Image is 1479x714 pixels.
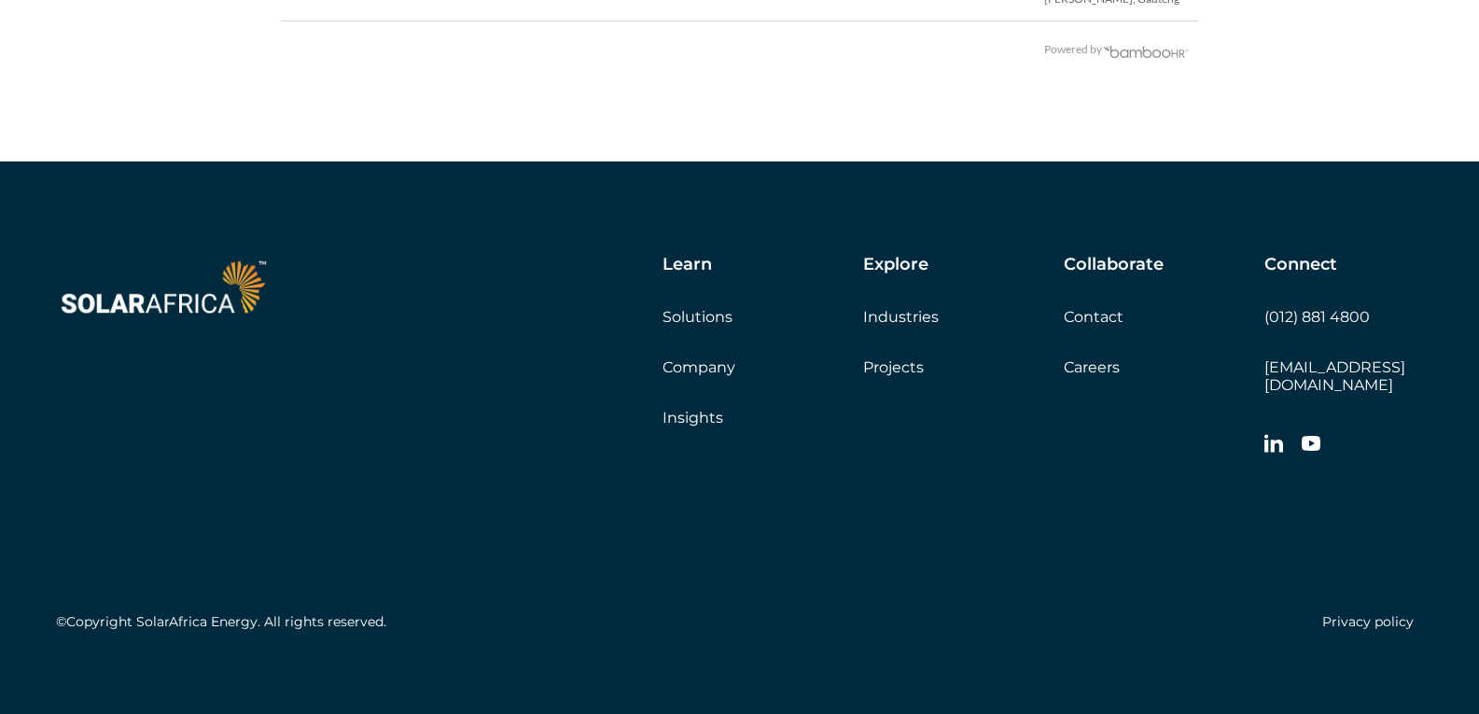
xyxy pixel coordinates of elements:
[1264,358,1405,394] a: [EMAIL_ADDRESS][DOMAIN_NAME]
[863,308,939,326] a: Industries
[1064,358,1120,376] a: Careers
[663,358,735,376] a: Company
[1264,255,1337,275] h5: Connect
[663,308,733,326] a: Solutions
[863,358,924,376] a: Projects
[863,255,928,275] h5: Explore
[56,614,386,630] h5: ©Copyright SolarAfrica Energy. All rights reserved.
[663,255,712,275] h5: Learn
[1264,308,1370,326] a: (012) 881 4800
[663,409,723,427] a: Insights
[281,31,1191,68] div: Powered by
[1064,255,1164,275] h5: Collaborate
[1102,43,1190,58] img: BambooHR - HR software
[1064,308,1123,326] a: Contact
[1322,613,1414,630] a: Privacy policy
